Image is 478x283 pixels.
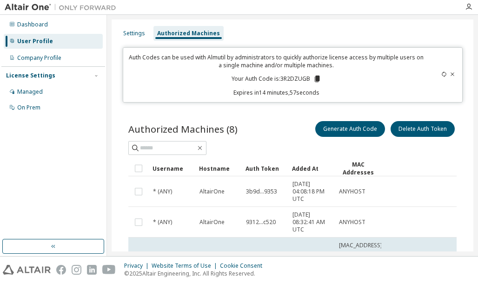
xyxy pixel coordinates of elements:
div: Added At [292,161,331,176]
div: Hostname [199,161,238,176]
span: ANYHOST [339,188,365,195]
div: Auth Token [246,161,285,176]
img: facebook.svg [56,265,66,275]
img: linkedin.svg [87,265,97,275]
img: youtube.svg [102,265,116,275]
button: Delete Auth Token [391,121,455,137]
p: Auth Codes can be used with Almutil by administrators to quickly authorize license access by mult... [129,53,424,69]
div: Cookie Consent [220,262,268,270]
span: ANYHOST [339,219,365,226]
div: Website Terms of Use [152,262,220,270]
div: Authorized Machines [157,30,220,37]
img: altair_logo.svg [3,265,51,275]
img: Altair One [5,3,121,12]
span: * (ANY) [153,188,172,195]
p: © 2025 Altair Engineering, Inc. All Rights Reserved. [124,270,268,277]
div: Username [153,161,192,176]
div: Managed [17,88,43,96]
div: Dashboard [17,21,48,28]
div: On Prem [17,104,40,111]
span: Authorized Machines (8) [128,122,238,135]
p: Expires in 14 minutes, 57 seconds [129,89,424,96]
p: Your Auth Code is: 3R2DZUGB [232,75,321,83]
span: * (ANY) [153,219,172,226]
img: instagram.svg [72,265,81,275]
div: Settings [123,30,145,37]
div: User Profile [17,38,53,45]
span: [DATE] 04:08:18 PM UTC [292,180,331,203]
div: Company Profile [17,54,61,62]
span: AltairOne [199,188,225,195]
div: MAC Addresses [339,161,378,176]
button: Generate Auth Code [315,121,385,137]
span: 3b9d...9353 [246,188,277,195]
span: AltairOne [199,219,225,226]
div: Privacy [124,262,152,270]
div: License Settings [6,72,55,79]
span: 9312...c520 [246,219,276,226]
span: [DATE] 08:32:41 AM UTC [292,211,331,233]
